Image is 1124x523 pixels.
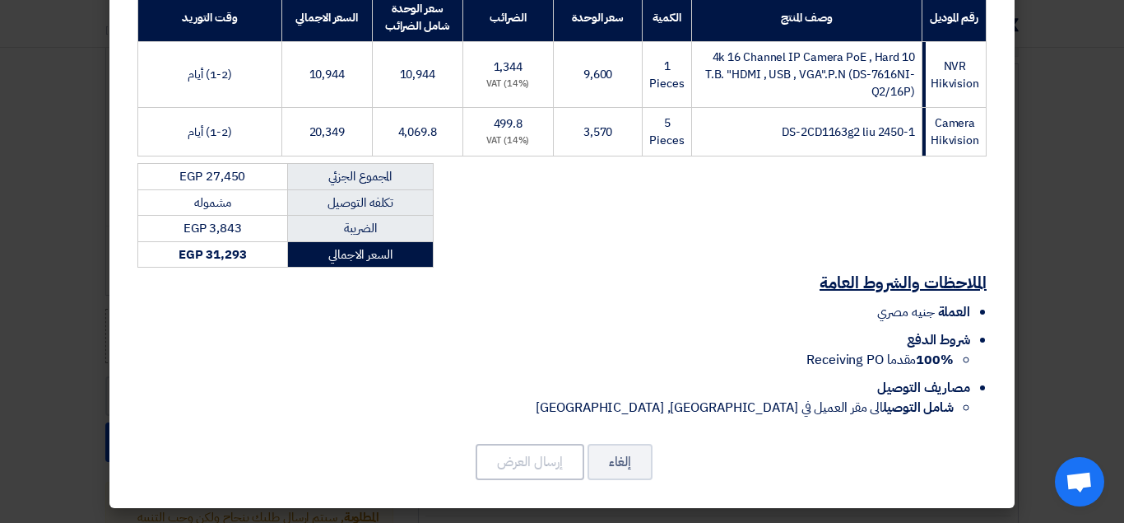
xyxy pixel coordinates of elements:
td: NVR Hikvision [922,42,986,108]
li: الى مقر العميل في [GEOGRAPHIC_DATA], [GEOGRAPHIC_DATA] [137,398,954,418]
span: 1 Pieces [649,58,684,92]
u: الملاحظات والشروط العامة [820,270,987,295]
div: (14%) VAT [470,134,546,148]
td: EGP 27,450 [138,164,288,190]
strong: EGP 31,293 [179,245,247,264]
strong: 100% [916,350,954,370]
td: Camera Hikvision [922,108,986,156]
td: الضريبة [287,216,433,242]
span: 3,570 [583,124,613,141]
td: المجموع الجزئي [287,164,433,190]
span: 4k 16 Channel IP Camera PoE , Hard 10 T.B. "HDMI , USB , VGA".P.N (DS-7616NI-Q2/16P) [705,49,915,100]
span: 10,944 [309,66,345,83]
span: العملة [938,302,970,322]
span: DS-2CD1163g2 liu 2450-1 [782,124,915,141]
span: مقدما Receiving PO [806,350,954,370]
span: 4,069.8 [398,124,437,141]
span: (1-2) أيام [188,66,231,83]
span: 10,944 [400,66,435,83]
span: 20,349 [309,124,345,141]
span: جنيه مصري [877,302,934,322]
span: 9,600 [583,66,613,83]
td: السعر الاجمالي [287,241,433,268]
button: إلغاء [588,444,653,480]
span: (1-2) أيام [188,124,231,141]
span: 1,344 [494,58,523,76]
button: إرسال العرض [476,444,584,480]
span: شروط الدفع [907,330,970,350]
td: تكلفه التوصيل [287,189,433,216]
div: Open chat [1055,457,1104,507]
strong: شامل التوصيل [883,398,954,418]
span: EGP 3,843 [183,219,242,237]
span: مصاريف التوصيل [877,378,970,398]
span: 5 Pieces [649,114,684,149]
span: مشموله [194,194,230,212]
span: 499.8 [494,115,523,133]
div: (14%) VAT [470,77,546,91]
